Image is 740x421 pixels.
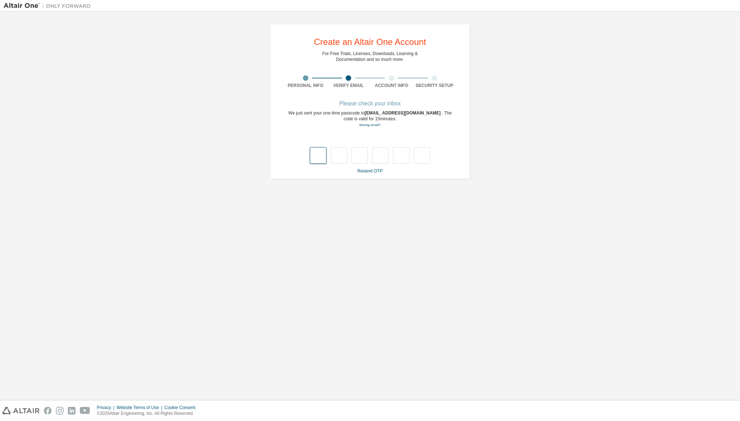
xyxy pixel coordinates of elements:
div: Security Setup [413,83,456,88]
div: Please check your inbox [284,101,456,106]
img: instagram.svg [56,407,63,414]
img: facebook.svg [44,407,52,414]
a: Resend OTP [357,168,382,174]
img: youtube.svg [80,407,90,414]
img: Altair One [4,2,94,9]
div: Account Info [370,83,413,88]
div: Privacy [97,405,116,410]
img: altair_logo.svg [2,407,40,414]
img: linkedin.svg [68,407,75,414]
div: Verify Email [327,83,370,88]
div: For Free Trials, Licenses, Downloads, Learning & Documentation and so much more. [322,51,418,62]
div: Personal Info [284,83,327,88]
a: Go back to the registration form [359,123,381,127]
div: Create an Altair One Account [314,38,426,46]
div: Cookie Consent [164,405,200,410]
span: [EMAIL_ADDRESS][DOMAIN_NAME] [365,111,442,116]
div: We just sent your one-time passcode to . The code is valid for 15 minutes. [284,110,456,128]
p: © 2025 Altair Engineering, Inc. All Rights Reserved. [97,410,200,417]
div: Website Terms of Use [116,405,164,410]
